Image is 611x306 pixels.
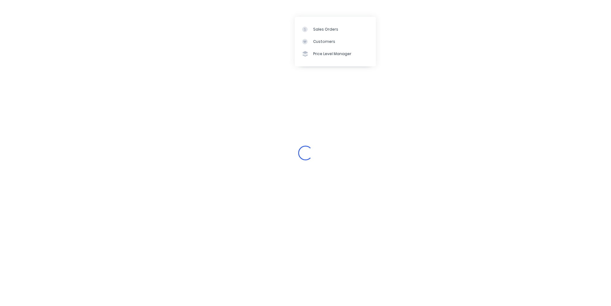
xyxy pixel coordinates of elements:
[313,39,335,44] div: Customers
[313,51,351,57] div: Price Level Manager
[295,48,376,60] a: Price Level Manager
[295,35,376,48] a: Customers
[313,27,338,32] div: Sales Orders
[295,23,376,35] a: Sales Orders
